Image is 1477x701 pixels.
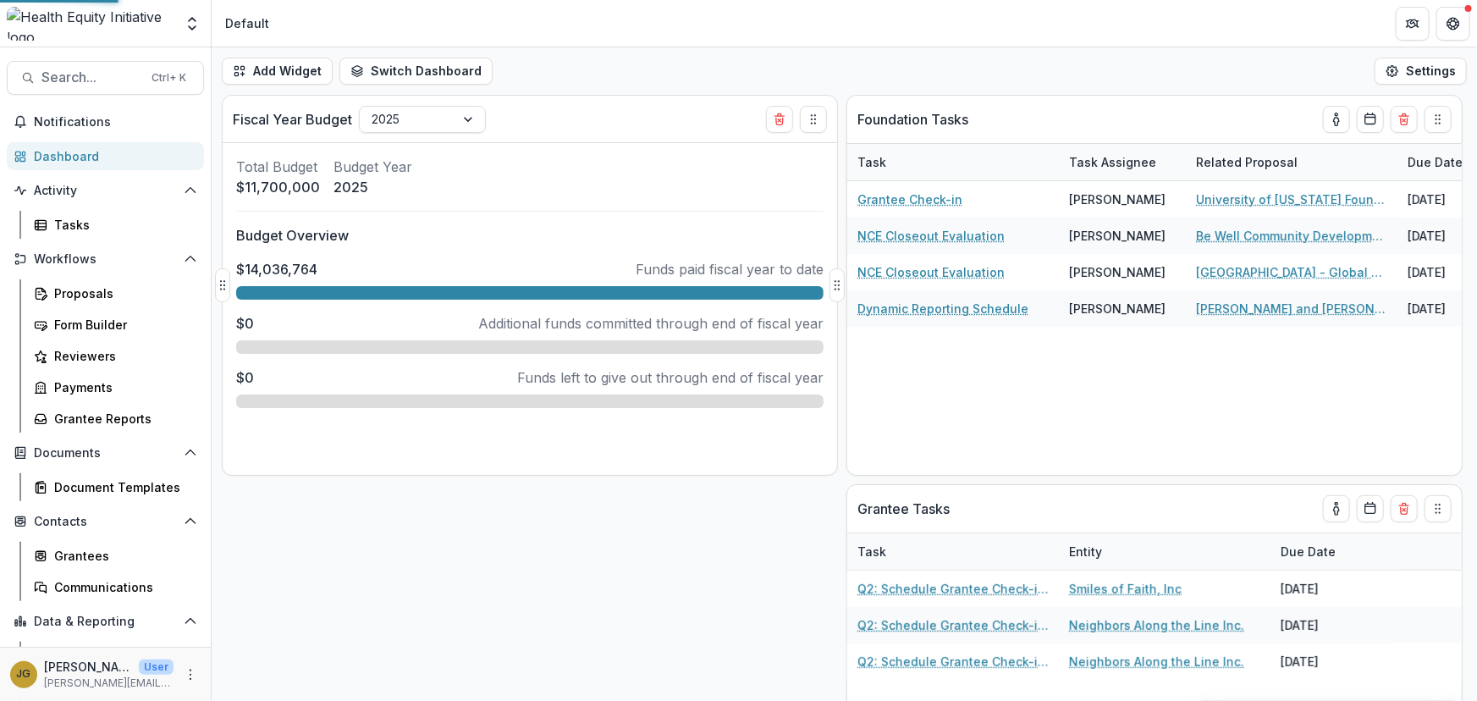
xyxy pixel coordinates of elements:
a: Proposals [27,279,204,307]
div: Due Date [1397,153,1473,171]
a: [GEOGRAPHIC_DATA] - Global District Urban Design Program - 21494 - [DATE] [1196,263,1387,281]
button: Open entity switcher [180,7,204,41]
div: Task [847,144,1059,180]
a: Grantee Check-in [857,190,962,208]
div: Due Date [1270,533,1397,570]
a: Dynamic Reporting Schedule [857,300,1028,317]
nav: breadcrumb [218,11,276,36]
a: Be Well Community Development Corporation - [GEOGRAPHIC_DATA] Forward Program - 421000 - [DATE] [1196,227,1387,245]
button: Open Activity [7,177,204,204]
p: [PERSON_NAME][EMAIL_ADDRESS][PERSON_NAME][DATE][DOMAIN_NAME] [44,676,174,691]
button: Delete card [766,106,793,133]
div: Entity [1059,533,1270,570]
button: Notifications [7,108,204,135]
button: Delete card [1391,106,1418,133]
a: Neighbors Along the Line Inc. [1069,653,1244,671]
a: Form Builder [27,311,204,339]
button: Open Data & Reporting [7,608,204,635]
button: Calendar [1357,495,1384,522]
span: Contacts [34,515,177,529]
a: Q2: Schedule Grantee Check-in with [PERSON_NAME] [857,616,1049,634]
button: Open Contacts [7,508,204,535]
div: Grantees [54,547,190,565]
div: Related Proposal [1186,153,1308,171]
a: Communications [27,573,204,601]
p: Funds left to give out through end of fiscal year [517,367,824,388]
p: Fiscal Year Budget [233,109,352,130]
div: Related Proposal [1186,144,1397,180]
button: Drag [1425,106,1452,133]
button: Partners [1396,7,1430,41]
a: Dashboard [7,142,204,170]
span: Activity [34,184,177,198]
a: Grantee Reports [27,405,204,433]
button: Search... [7,61,204,95]
p: Additional funds committed through end of fiscal year [478,313,824,334]
p: Funds paid fiscal year to date [636,259,824,279]
div: Task Assignee [1059,144,1186,180]
img: Health Equity Initiative logo [7,7,174,41]
p: Total Budget [236,157,320,177]
div: Proposals [54,284,190,302]
button: Calendar [1357,106,1384,133]
button: Open Documents [7,439,204,466]
p: $0 [236,367,254,388]
p: Grantee Tasks [857,499,950,519]
div: [DATE] [1270,607,1397,643]
button: Settings [1375,58,1467,85]
a: Smiles of Faith, Inc [1069,580,1182,598]
div: Form Builder [54,316,190,334]
button: toggle-assigned-to-me [1323,495,1350,522]
a: Grantees [27,542,204,570]
span: Notifications [34,115,197,130]
a: Q2: Schedule Grantee Check-in with [PERSON_NAME] [857,580,1049,598]
div: Tasks [54,216,190,234]
a: Reviewers [27,342,204,370]
p: Foundation Tasks [857,109,968,130]
div: [PERSON_NAME] [1069,263,1166,281]
p: User [139,660,174,675]
div: Document Templates [54,478,190,496]
a: Q2: Schedule Grantee Check-in with [PERSON_NAME] [857,653,1049,671]
a: Tasks [27,211,204,239]
div: Task [847,533,1059,570]
p: [PERSON_NAME] [44,658,132,676]
div: Task [847,543,896,560]
div: Dashboard [34,147,190,165]
button: Open Workflows [7,246,204,273]
div: Task [847,153,896,171]
button: Drag [800,106,827,133]
p: $0 [236,313,254,334]
div: Ctrl + K [148,69,190,87]
a: Neighbors Along the Line Inc. [1069,616,1244,634]
a: Payments [27,373,204,401]
div: Default [225,14,269,32]
div: Reviewers [54,347,190,365]
div: [DATE] [1270,571,1397,607]
a: NCE Closeout Evaluation [857,263,1005,281]
button: Drag [829,268,845,302]
div: Communications [54,578,190,596]
button: Drag [1425,495,1452,522]
div: Entity [1059,543,1112,560]
span: Search... [41,69,141,86]
button: More [180,665,201,685]
span: Documents [34,446,177,461]
a: NCE Closeout Evaluation [857,227,1005,245]
button: Switch Dashboard [339,58,493,85]
div: Due Date [1270,543,1346,560]
div: Jenna Grant [17,669,31,680]
div: Payments [54,378,190,396]
p: 2025 [333,177,412,197]
button: Get Help [1436,7,1470,41]
button: Drag [215,268,230,302]
span: Data & Reporting [34,615,177,629]
a: Dashboard [27,642,204,670]
p: $11,700,000 [236,177,320,197]
p: Budget Overview [236,225,824,246]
